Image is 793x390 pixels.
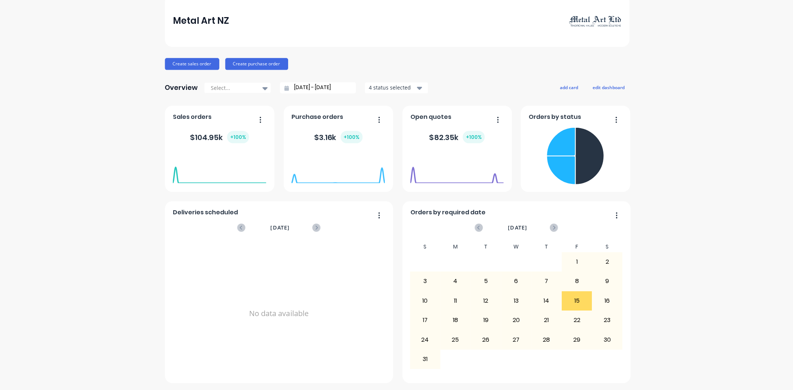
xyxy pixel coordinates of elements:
[225,58,288,70] button: Create purchase order
[165,58,219,70] button: Create sales order
[591,330,621,349] div: 30
[561,272,591,290] div: 8
[531,292,561,310] div: 14
[462,131,484,143] div: + 100 %
[368,84,415,92] div: 4 status selected
[470,272,500,290] div: 5
[507,224,526,232] span: [DATE]
[531,272,561,290] div: 7
[591,272,621,290] div: 9
[555,83,583,92] button: add card
[561,292,591,310] div: 15
[190,131,249,143] div: $ 104.95k
[410,208,485,217] span: Orders by required date
[501,330,531,349] div: 27
[587,83,629,92] button: edit dashboard
[410,113,451,121] span: Open quotes
[561,311,591,329] div: 22
[470,292,500,310] div: 12
[470,330,500,349] div: 26
[410,330,439,349] div: 24
[173,14,229,29] div: Metal Art NZ
[410,350,439,368] div: 31
[429,131,484,143] div: $ 82.35k
[561,330,591,349] div: 29
[531,241,561,252] div: T
[591,311,621,329] div: 23
[440,330,470,349] div: 25
[173,241,384,386] div: No data available
[528,113,580,121] span: Orders by status
[470,311,500,329] div: 19
[440,311,470,329] div: 18
[410,292,439,310] div: 10
[501,272,531,290] div: 6
[440,241,470,252] div: M
[568,15,620,27] img: Metal Art NZ
[409,241,440,252] div: S
[173,113,211,121] span: Sales orders
[531,311,561,329] div: 21
[364,82,428,94] button: 4 status selected
[291,113,343,121] span: Purchase orders
[440,272,470,290] div: 4
[470,241,500,252] div: T
[314,131,362,143] div: $ 3.16k
[440,292,470,310] div: 11
[561,241,591,252] div: F
[410,311,439,329] div: 17
[561,253,591,271] div: 1
[165,81,198,95] div: Overview
[591,292,621,310] div: 16
[591,241,622,252] div: S
[227,131,249,143] div: + 100 %
[410,272,439,290] div: 3
[501,311,531,329] div: 20
[500,241,531,252] div: W
[531,330,561,349] div: 28
[591,253,621,271] div: 2
[270,224,289,232] span: [DATE]
[501,292,531,310] div: 13
[340,131,362,143] div: + 100 %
